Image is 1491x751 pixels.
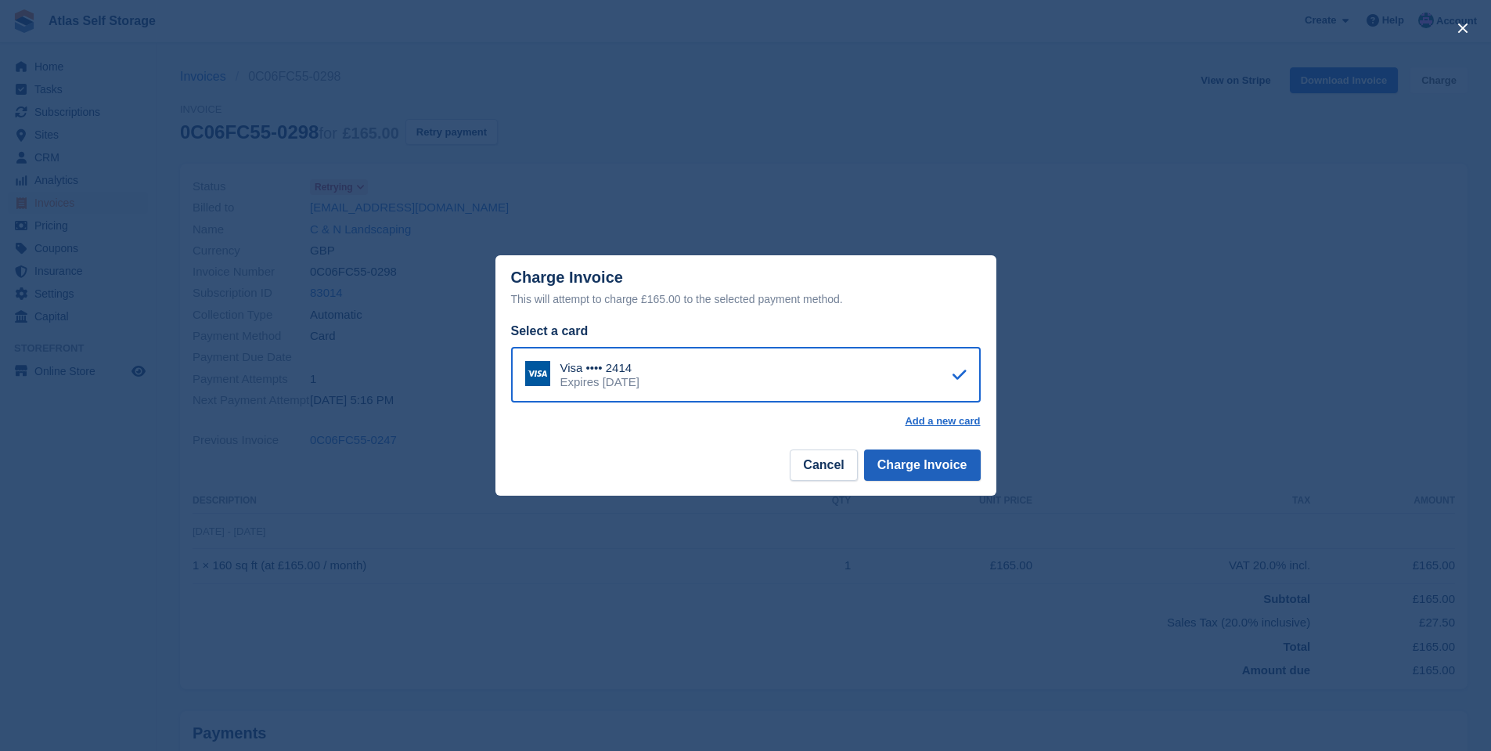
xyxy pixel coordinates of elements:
div: Select a card [511,322,981,341]
div: Visa •••• 2414 [560,361,639,375]
img: Visa Logo [525,361,550,386]
div: This will attempt to charge £165.00 to the selected payment method. [511,290,981,309]
div: Charge Invoice [511,269,981,309]
button: Cancel [790,450,857,481]
button: close [1450,16,1475,41]
a: Add a new card [905,415,980,428]
div: Expires [DATE] [560,375,639,389]
button: Charge Invoice [864,450,981,481]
